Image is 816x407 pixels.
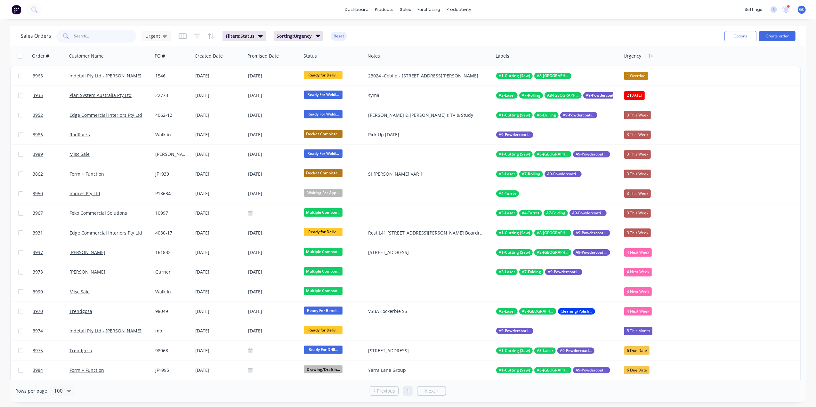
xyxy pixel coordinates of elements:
div: [DATE] [195,347,243,354]
span: Drawing/Draftin... [304,365,343,373]
div: [DATE] [248,307,299,315]
span: A7-Rolling [522,171,540,177]
span: 3937 [33,249,43,256]
span: A8-[GEOGRAPHIC_DATA] [522,308,554,315]
span: Multiple Compon... [304,208,343,216]
a: 3978 [33,262,69,282]
input: Search... [74,30,137,43]
button: A3-LaserA7-RollingA8-[GEOGRAPHIC_DATA]A9-Powdercoating [496,92,620,99]
div: [DATE] [248,72,299,80]
div: 3 This Week [624,209,651,217]
a: [PERSON_NAME] [69,249,105,255]
a: Trendgosa [69,347,92,354]
span: A3-Laser [499,308,515,315]
div: P13634 [155,190,189,197]
div: Rest L41 [STREET_ADDRESS][PERSON_NAME] Boardroom Seating [368,230,485,236]
div: purchasing [414,5,443,14]
span: 3967 [33,210,43,216]
span: A9-Powdercoating [547,171,579,177]
div: 4 Next Week [624,287,652,296]
span: A9-Powdercoating [576,367,608,373]
div: Walk in [155,132,189,138]
div: [DATE] [195,289,243,295]
a: 3862 [33,164,69,184]
div: 3 This Week [624,111,651,119]
button: A9-Powdercoating [496,132,533,138]
div: [DATE] [248,249,299,257]
button: A1-Cutting (Saw)A8-[GEOGRAPHIC_DATA]A9-Powdercoating [496,249,610,256]
a: 3986 [33,125,69,144]
a: 3974 [33,321,69,340]
div: sales [397,5,414,14]
button: A3-LaserA7-RollingA9-Powdercoating [496,171,582,177]
div: 1546 [155,73,189,79]
a: Trendgosa [69,308,92,314]
a: Form + Function [69,171,104,177]
span: 3974 [33,328,43,334]
div: 3 This Week [624,170,651,178]
span: A3-Laser [499,269,515,275]
div: [STREET_ADDRESS] [368,347,485,354]
div: [DATE] [195,73,243,79]
div: Notes [368,53,380,59]
div: [DATE] [195,308,243,315]
span: A7-Rolling [522,92,540,99]
div: 3 This Week [624,189,651,198]
div: symal [368,92,485,99]
a: 3984 [33,361,69,380]
span: A9-Powdercoating [499,132,531,138]
span: Rows per page [15,388,47,394]
span: Previous [377,388,395,394]
div: Pick Up [DATE] [368,132,485,138]
span: Waiting For App... [304,189,343,197]
div: PO # [155,53,165,59]
span: Ready for Deliv... [304,228,343,236]
span: Cleaning/Polishing [561,308,593,315]
div: Labels [496,53,509,59]
div: [DATE] [248,190,299,198]
div: [DATE] [195,249,243,256]
div: [DATE] [195,269,243,275]
button: Options [724,31,756,41]
a: Previous page [370,388,398,394]
div: VSBA Lockerbie SS [368,308,485,315]
a: 3965 [33,66,69,85]
div: 3 This Week [624,150,651,158]
div: 3 This Week [624,228,651,237]
span: Sorting: Urgency [277,33,312,39]
div: 6 Due Date [624,366,650,374]
button: Sorting:Urgency [274,31,324,41]
a: 3950 [33,184,69,203]
span: A4-Turret [499,190,516,197]
div: [DATE] [195,190,243,197]
span: Ready For Weldi... [304,149,343,157]
div: 4 Next Week [624,248,652,257]
button: A1-Cutting (Saw)A3-LaserA9-Powdercoating [496,347,594,354]
div: [DATE] [195,92,243,99]
span: Ready For Weldi... [304,110,343,118]
div: [DATE] [195,230,243,236]
div: [PERSON_NAME] & [PERSON_NAME]'s TV & Study [368,112,485,118]
span: A8-[GEOGRAPHIC_DATA] [537,230,569,236]
div: [DATE] [248,131,299,139]
span: A8-[GEOGRAPHIC_DATA] [547,92,579,99]
div: mo [155,328,189,334]
span: 3990 [33,289,43,295]
button: A1-Cutting (Saw)A8-[GEOGRAPHIC_DATA]A9-Powdercoating [496,151,610,157]
span: A1-Cutting (Saw) [499,249,530,256]
button: A3-LaserA7-FoldingA9-Powdercoating [496,269,582,275]
div: [DATE] [248,327,299,335]
button: A9-Powdercoating [496,328,533,334]
span: Docket Complete... [304,169,343,177]
a: Edge Commercial Interiors Pty Ltd [69,230,142,236]
div: Status [303,53,317,59]
div: 98049 [155,308,189,315]
span: Multiple Compon... [304,287,343,295]
h1: Sales Orders [20,33,51,39]
button: A1-Cutting (Saw)A6-DrillingA9-Powdercoating [496,112,597,118]
div: [PERSON_NAME] [155,151,189,157]
ul: Pagination [367,386,448,396]
span: 3935 [33,92,43,99]
a: Plan System Australia Pty Ltd [69,92,132,98]
div: [DATE] [248,92,299,100]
